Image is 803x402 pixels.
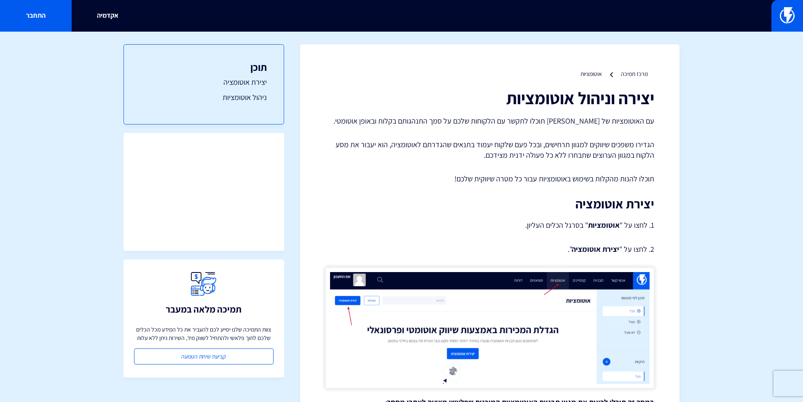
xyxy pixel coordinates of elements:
a: יצירת אוטומציה [141,77,267,88]
a: קביעת שיחת הטמעה [134,348,274,364]
p: עם האוטומציות של [PERSON_NAME] תוכלו לתקשר עם הלקוחות שלכם על סמך התנהגותם בקלות ובאופן אוטומטי. [325,116,654,127]
p: תוכלו להנות מהקלות בשימוש באוטומציות עבור כל מטרה שיווקית שלכם! [325,173,654,184]
p: 1. לחצו על " " בסרגל הכלים העליון. [325,219,654,231]
p: צוות התמיכה שלנו יסייע לכם להעביר את כל המידע מכל הכלים שלכם לתוך פלאשי ולהתחיל לשווק מיד, השירות... [134,325,274,342]
strong: יצירת אוטומציה [572,244,619,254]
input: חיפוש מהיר... [212,6,591,26]
h1: יצירה וניהול אוטומציות [325,89,654,107]
a: מרכז תמיכה [621,70,648,78]
p: הגדירו משפכים שיווקים למגוון תרחישים, ובכל פעם שלקוח יעמוד בתנאים שהגדרתם לאוטומציה, הוא יעבור את... [325,139,654,161]
h2: יצירת אוטומציה [325,197,654,211]
p: 2. לחצו על " ". [325,244,654,255]
h3: תוכן [141,62,267,73]
strong: אוטומציות [588,220,620,230]
a: ניהול אוטומציות [141,92,267,103]
a: אוטומציות [580,70,602,78]
h3: תמיכה מלאה במעבר [166,304,242,314]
